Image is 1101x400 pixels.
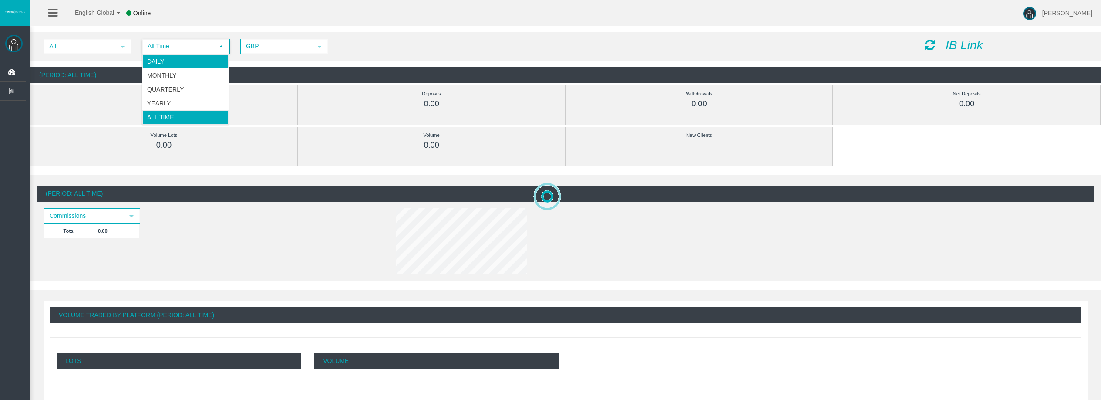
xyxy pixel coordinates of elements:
[64,9,114,16] span: English Global
[853,99,1081,109] div: 0.00
[318,140,545,150] div: 0.00
[142,96,229,110] li: Yearly
[142,82,229,96] li: Quarterly
[1023,7,1036,20] img: user-image
[94,224,140,238] td: 0.00
[128,213,135,220] span: select
[4,10,26,14] img: logo.svg
[586,99,813,109] div: 0.00
[133,10,151,17] span: Online
[143,40,213,53] span: All Time
[586,130,813,140] div: New Clients
[44,224,94,238] td: Total
[50,89,278,99] div: Commissions
[241,40,312,53] span: GBP
[316,43,323,50] span: select
[50,130,278,140] div: Volume Lots
[50,99,278,109] div: 0.00
[318,130,545,140] div: Volume
[44,40,115,53] span: All
[37,186,1094,202] div: (Period: All Time)
[50,307,1081,323] div: Volume Traded By Platform (Period: All Time)
[1042,10,1092,17] span: [PERSON_NAME]
[142,68,229,82] li: Monthly
[142,110,229,124] li: All Time
[318,89,545,99] div: Deposits
[925,39,935,51] i: Reload Dashboard
[853,89,1081,99] div: Net Deposits
[50,140,278,150] div: 0.00
[119,43,126,50] span: select
[314,353,559,369] p: Volume
[218,43,225,50] span: select
[142,54,229,68] li: Daily
[586,89,813,99] div: Withdrawals
[30,67,1101,83] div: (Period: All Time)
[44,209,124,223] span: Commissions
[946,38,983,52] i: IB Link
[57,353,301,369] p: Lots
[318,99,545,109] div: 0.00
